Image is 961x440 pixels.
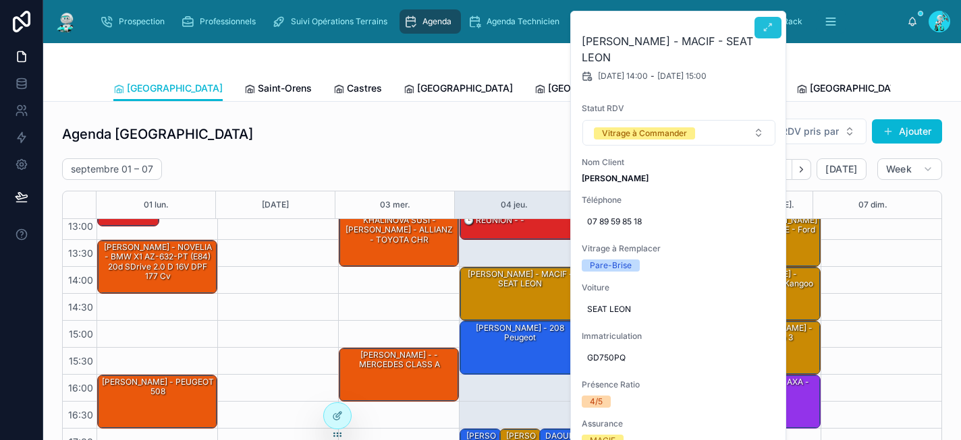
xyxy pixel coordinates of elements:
span: SEAT LEON [587,304,771,315]
span: [DATE] [825,163,857,175]
span: Professionnels [200,16,256,27]
div: KHALINOVA SUSI - [PERSON_NAME] - ALLIANZ - TOYOTA CHR [341,214,458,246]
button: Ajouter [872,119,942,144]
a: Agenda Technicien [464,9,569,34]
span: 14:30 [65,301,97,313]
span: Assurance [582,418,776,429]
a: [GEOGRAPHIC_DATA] [796,76,906,103]
span: Prospection [119,16,165,27]
div: [PERSON_NAME] - MACIF - SEAT LEON [460,268,579,320]
button: 01 lun. [144,191,169,218]
span: [DATE] 15:00 [657,71,707,82]
span: [GEOGRAPHIC_DATA] [127,82,223,95]
span: [GEOGRAPHIC_DATA] [417,82,513,95]
span: 15:00 [65,328,97,340]
button: [DATE] [262,191,289,218]
span: GD750PQ [587,352,771,363]
div: 🕒 RÉUNION - - [462,214,526,226]
span: Week [886,163,912,175]
span: Rack [783,16,802,27]
button: 04 jeu. [501,191,528,218]
span: 13:00 [65,220,97,232]
a: Professionnels [177,9,265,34]
button: Next [792,159,811,180]
span: 16:30 [65,409,97,420]
button: 03 mer. [380,191,410,218]
h2: septembre 01 – 07 [71,162,153,176]
span: 15:30 [65,355,97,367]
div: KHALINOVA SUSI - [PERSON_NAME] - ALLIANZ - TOYOTA CHR [339,214,458,266]
span: Saint-Orens [258,82,312,95]
a: Rack [760,9,812,34]
button: Select Button [744,119,867,144]
span: Immatriculation [582,331,776,342]
span: Voiture [582,282,776,293]
span: Vitrage à Remplacer [582,243,776,254]
span: Agenda [422,16,451,27]
button: 07 dim. [858,191,887,218]
span: Statut RDV [582,103,776,114]
span: 13:30 [65,247,97,259]
div: [PERSON_NAME] - NOVELIA - BMW X1 AZ-632-PT (E84) 20d sDrive 2.0 d 16V DPF 177 cv [100,241,216,283]
div: [PERSON_NAME] - PEUGEOT 508 [100,376,216,398]
span: Castres [347,82,382,95]
span: [DATE] 14:00 [598,71,648,82]
div: [PERSON_NAME] - 208 Peugeot [460,321,579,374]
div: [PERSON_NAME] - - MERCEDES CLASS A [339,348,458,401]
strong: [PERSON_NAME] [582,173,649,183]
div: scrollable content [89,7,907,36]
span: Nom Client [582,157,776,168]
span: 07 89 59 85 18 [587,216,771,227]
img: App logo [54,11,78,32]
span: 16:00 [65,382,97,394]
span: Téléphone [582,195,776,206]
h1: Agenda [GEOGRAPHIC_DATA] [62,125,253,144]
div: 4/5 [590,396,603,408]
div: [PERSON_NAME] - MACIF - SEAT LEON [462,268,578,290]
span: Présence Ratio [582,379,776,390]
h2: [PERSON_NAME] - MACIF - SEAT LEON [582,33,776,65]
a: Castres [333,76,382,103]
div: [PERSON_NAME] - NOVELIA - BMW X1 AZ-632-PT (E84) 20d sDrive 2.0 d 16V DPF 177 cv [98,241,217,293]
div: 🕒 RÉUNION - - [460,214,579,239]
a: Saint-Orens [244,76,312,103]
span: Suivi Opérations Terrains [291,16,387,27]
div: Vitrage à Commander [602,127,687,139]
a: Prospection [96,9,174,34]
span: Agenda Technicien [487,16,559,27]
span: Filter RDV pris par [756,125,839,138]
span: [GEOGRAPHIC_DATA] [548,82,644,95]
a: [GEOGRAPHIC_DATA] [404,76,513,103]
span: [GEOGRAPHIC_DATA] [810,82,906,95]
button: [DATE] [817,158,866,180]
a: [GEOGRAPHIC_DATA] [534,76,644,103]
div: Pare-Brise [590,259,632,272]
button: Week [877,158,942,180]
a: RDV Annulés [676,9,757,34]
div: [PERSON_NAME] - - MERCEDES CLASS A [341,349,458,371]
div: [PERSON_NAME] - PEUGEOT 508 [98,375,217,428]
span: 14:00 [65,274,97,286]
button: Select Button [582,120,775,146]
div: [PERSON_NAME] - 208 Peugeot [462,322,578,344]
a: Suivi Opérations Terrains [268,9,397,34]
span: - [651,71,655,82]
a: Confirmation RDV [572,9,673,34]
a: Agenda [400,9,461,34]
a: [GEOGRAPHIC_DATA] [113,76,223,102]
